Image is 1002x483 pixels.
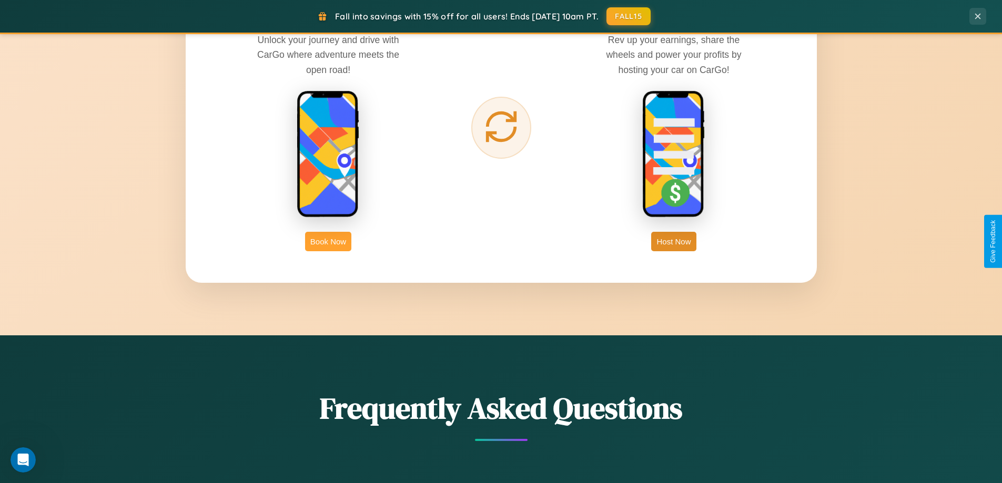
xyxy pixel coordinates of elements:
p: Rev up your earnings, share the wheels and power your profits by hosting your car on CarGo! [595,33,753,77]
button: Host Now [651,232,696,251]
img: host phone [642,90,705,219]
span: Fall into savings with 15% off for all users! Ends [DATE] 10am PT. [335,11,599,22]
img: rent phone [297,90,360,219]
p: Unlock your journey and drive with CarGo where adventure meets the open road! [249,33,407,77]
iframe: Intercom live chat [11,447,36,472]
button: Book Now [305,232,351,251]
button: FALL15 [606,7,651,25]
h2: Frequently Asked Questions [186,388,817,428]
div: Give Feedback [989,220,997,263]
